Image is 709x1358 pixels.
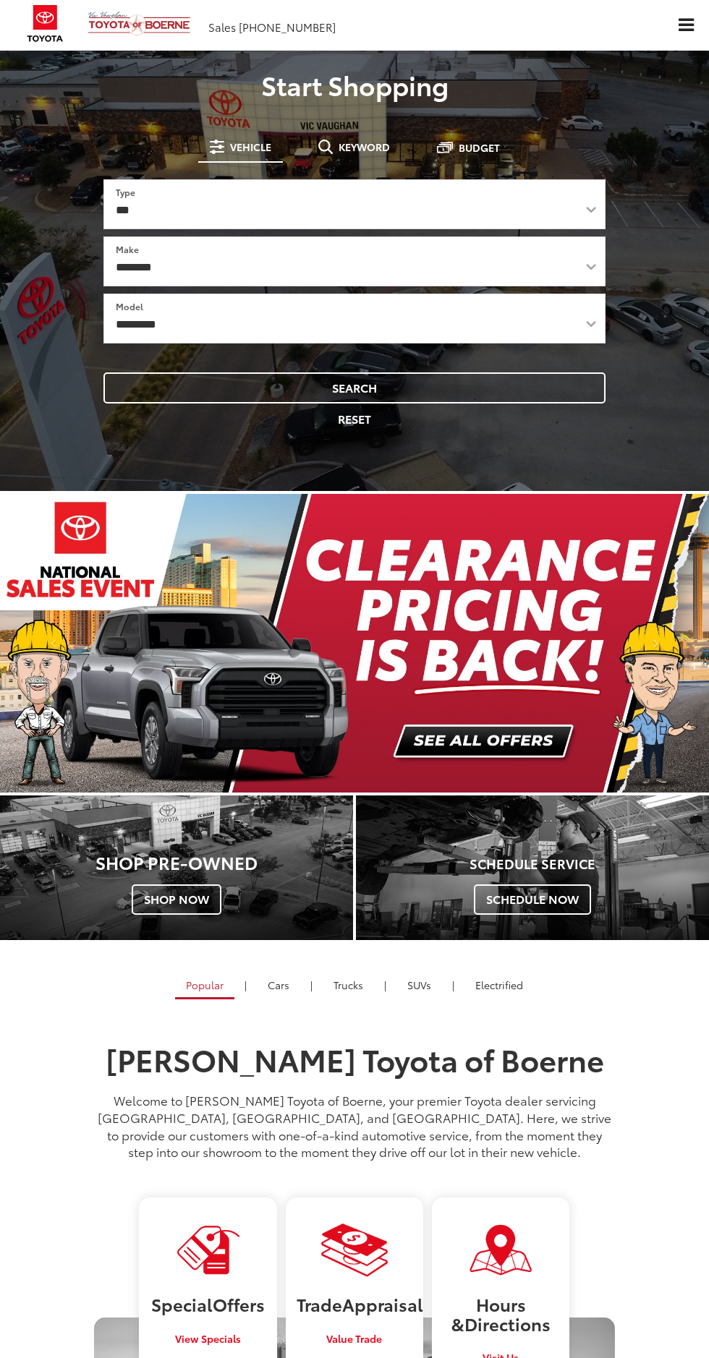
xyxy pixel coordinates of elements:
[459,142,500,153] span: Budget
[326,1331,382,1346] span: Value Trade
[464,973,534,997] a: Electrified
[396,973,442,997] a: SUVs
[116,243,139,255] label: Make
[11,853,342,871] h3: Shop Pre-Owned
[175,1223,242,1277] img: Visit Our Dealership
[257,973,300,997] a: Cars
[175,1331,241,1346] span: View Specials
[321,1223,388,1277] img: Visit Our Dealership
[94,1091,615,1161] p: Welcome to [PERSON_NAME] Toyota of Boerne, your premier Toyota dealer servicing [GEOGRAPHIC_DATA]...
[11,70,698,99] p: Start Shopping
[449,978,458,992] li: |
[367,857,698,871] h4: Schedule Service
[150,1294,266,1313] h3: Special Offers
[323,973,374,997] a: Trucks
[132,884,221,915] span: Shop Now
[239,19,336,35] span: [PHONE_NUMBER]
[356,795,709,940] a: Schedule Service Schedule Now
[339,142,390,152] span: Keyword
[103,403,606,435] button: Reset
[88,11,191,36] img: Vic Vaughan Toyota of Boerne
[116,186,135,198] label: Type
[297,1294,412,1313] h3: Trade Appraisal
[307,978,316,992] li: |
[94,1042,615,1075] h1: [PERSON_NAME] Toyota of Boerne
[467,1223,534,1277] img: Visit Our Dealership
[116,300,143,312] label: Model
[175,973,234,999] a: Popular
[603,523,709,764] button: Click to view next picture.
[230,142,271,152] span: Vehicle
[381,978,390,992] li: |
[103,372,606,403] button: Search
[474,884,591,915] span: Schedule Now
[356,795,709,940] div: Toyota
[208,19,236,35] span: Sales
[241,978,250,992] li: |
[443,1294,559,1333] h3: Hours & Directions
